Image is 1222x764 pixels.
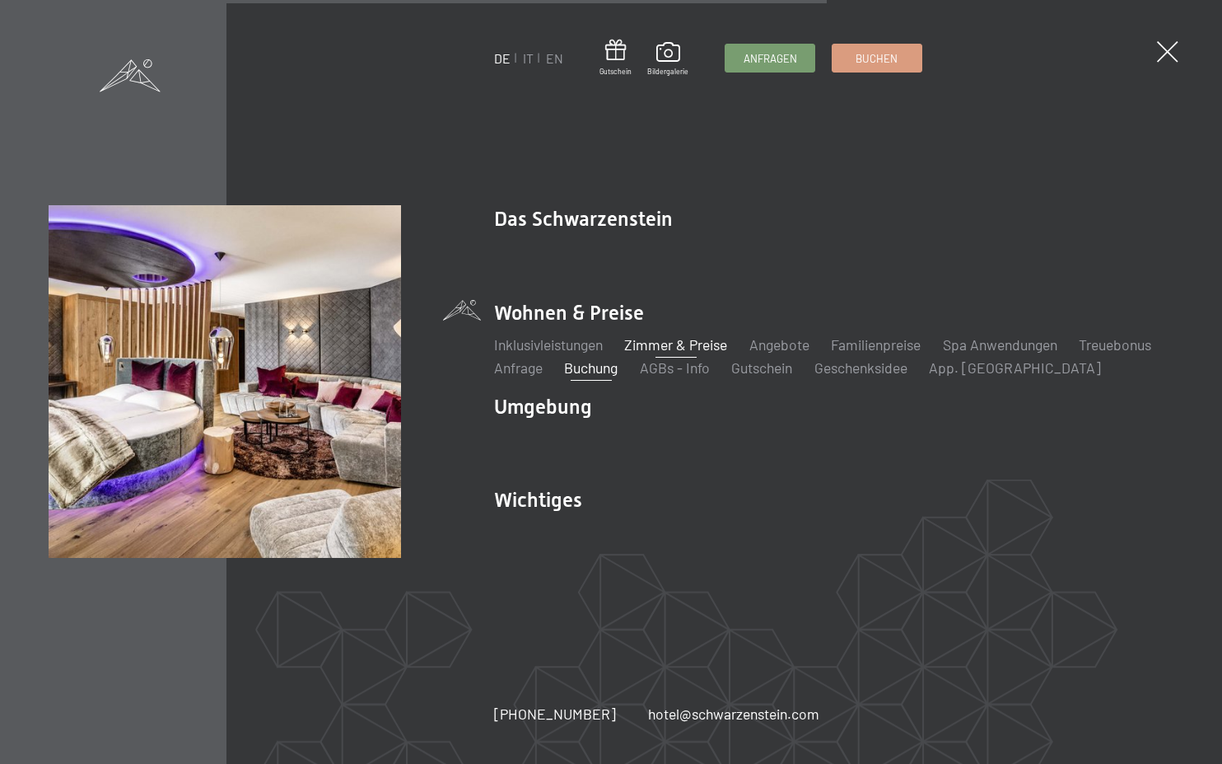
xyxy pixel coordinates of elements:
a: hotel@schwarzenstein.com [648,704,819,724]
span: Bildergalerie [647,67,688,77]
a: Buchen [833,45,921,72]
a: Treuebonus [1079,335,1151,354]
span: [PHONE_NUMBER] [494,705,616,723]
a: Inklusivleistungen [494,335,603,354]
span: Buchen [856,51,898,66]
a: Familienpreise [831,335,921,354]
span: Gutschein [599,67,632,77]
a: [PHONE_NUMBER] [494,704,616,724]
a: App. [GEOGRAPHIC_DATA] [929,359,1101,377]
a: Gutschein [599,40,632,77]
a: Anfrage [494,359,543,377]
a: Anfragen [725,45,814,72]
span: Anfragen [744,51,797,66]
a: AGBs - Info [640,359,710,377]
a: Bildergalerie [647,42,688,77]
a: IT [523,50,534,66]
a: Geschenksidee [814,359,907,377]
a: DE [494,50,511,66]
a: Zimmer & Preise [624,335,727,354]
a: Buchung [564,359,618,377]
a: Spa Anwendungen [943,335,1057,354]
a: Gutschein [731,359,792,377]
a: Angebote [749,335,809,354]
a: EN [546,50,563,66]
